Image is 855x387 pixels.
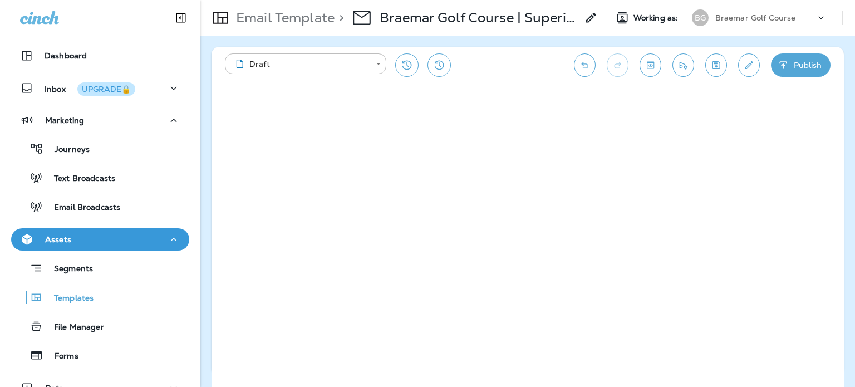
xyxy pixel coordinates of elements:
p: Journeys [43,145,90,155]
button: UPGRADE🔒 [77,82,135,96]
button: InboxUPGRADE🔒 [11,77,189,99]
p: Forms [43,351,78,362]
div: BG [692,9,709,26]
button: File Manager [11,315,189,338]
p: Segments [43,264,93,275]
button: Marketing [11,109,189,131]
button: Templates [11,286,189,309]
p: Assets [45,235,71,244]
div: Braemar Golf Course | Superintendents Revenge - October 2025 [380,9,578,26]
button: Save [705,53,727,77]
button: Edit details [738,53,760,77]
button: Forms [11,344,189,367]
p: Marketing [45,116,84,125]
span: Working as: [633,13,681,23]
button: Dashboard [11,45,189,67]
button: Assets [11,228,189,251]
p: Dashboard [45,51,87,60]
button: Email Broadcasts [11,195,189,218]
p: Braemar Golf Course | Superintendents Revenge - [DATE] [380,9,578,26]
p: Email Broadcasts [43,203,120,213]
button: Toggle preview [640,53,661,77]
button: Collapse Sidebar [165,7,196,29]
div: Draft [233,58,368,70]
p: Inbox [45,82,135,94]
button: Publish [771,53,831,77]
p: Templates [43,293,94,304]
p: > [335,9,344,26]
button: View Changelog [427,53,451,77]
button: Segments [11,256,189,280]
button: Undo [574,53,596,77]
p: File Manager [43,322,104,333]
button: Text Broadcasts [11,166,189,189]
button: Restore from previous version [395,53,419,77]
button: Journeys [11,137,189,160]
div: UPGRADE🔒 [82,85,131,93]
p: Text Broadcasts [43,174,115,184]
button: Send test email [672,53,694,77]
p: Email Template [232,9,335,26]
p: Braemar Golf Course [715,13,796,22]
